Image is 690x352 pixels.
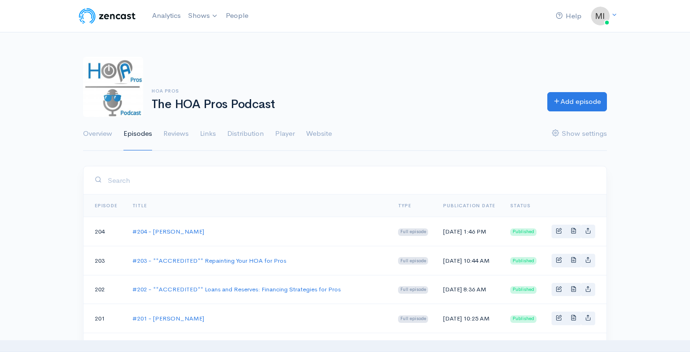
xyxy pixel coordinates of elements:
[510,203,530,209] span: Status
[398,203,411,209] a: Type
[398,286,429,294] span: Full episode
[510,228,537,236] span: Published
[84,246,125,275] td: 203
[552,225,595,238] div: Basic example
[95,203,117,209] a: Episode
[132,314,204,322] a: #201 - [PERSON_NAME]
[552,254,595,267] div: Basic example
[398,257,429,265] span: Full episode
[148,6,184,26] a: Analytics
[132,227,204,235] a: #204 - [PERSON_NAME]
[552,117,607,151] a: Show settings
[222,6,252,26] a: People
[398,315,429,323] span: Full episode
[436,217,503,246] td: [DATE] 1:46 PM
[227,117,264,151] a: Distribution
[152,98,536,111] h1: The HOA Pros Podcast
[398,228,429,236] span: Full episode
[83,117,112,151] a: Overview
[132,257,286,265] a: #203 - **ACCREDITED** Repainting Your HOA for Pros
[107,171,595,190] input: Search
[184,6,222,26] a: Shows
[84,217,125,246] td: 204
[552,283,595,297] div: Basic example
[443,203,495,209] a: Publication date
[510,257,537,265] span: Published
[510,286,537,294] span: Published
[132,203,147,209] a: Title
[510,315,537,323] span: Published
[84,304,125,333] td: 201
[200,117,216,151] a: Links
[275,117,295,151] a: Player
[547,92,607,111] a: Add episode
[552,6,585,26] a: Help
[436,275,503,304] td: [DATE] 8:36 AM
[591,7,610,25] img: ...
[436,304,503,333] td: [DATE] 10:25 AM
[84,275,125,304] td: 202
[77,7,137,25] img: ZenCast Logo
[306,117,332,151] a: Website
[552,312,595,325] div: Basic example
[132,285,341,293] a: #202 - **ACCREDITED** Loans and Reserves: Financing Strategies for Pros
[436,246,503,275] td: [DATE] 10:44 AM
[123,117,152,151] a: Episodes
[152,88,536,94] h6: HOA Pros
[163,117,189,151] a: Reviews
